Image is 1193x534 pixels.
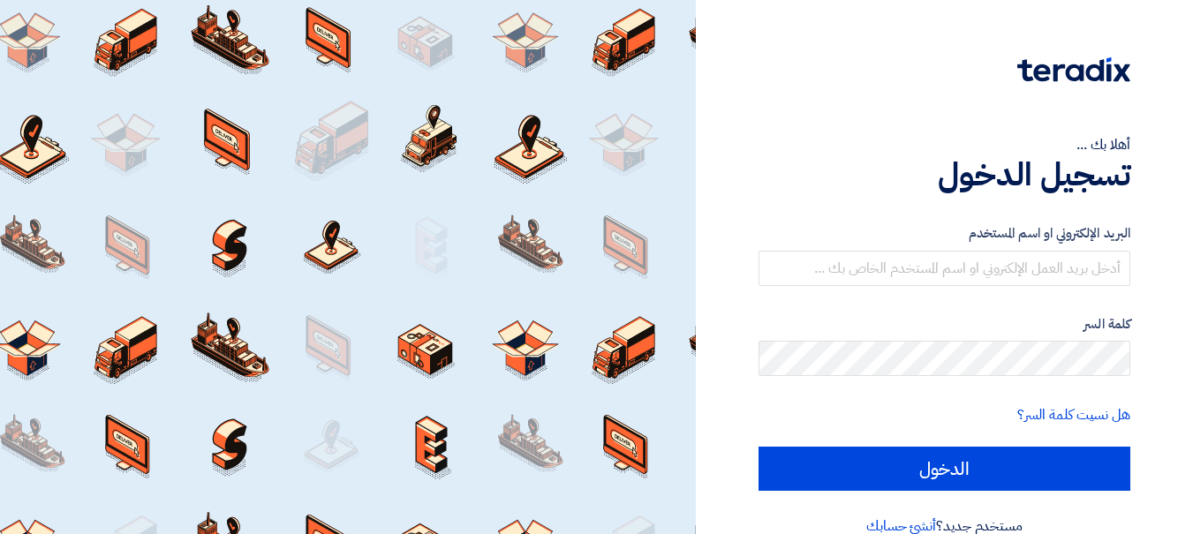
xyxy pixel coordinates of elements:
label: كلمة السر [759,314,1130,335]
input: الدخول [759,447,1130,491]
h1: تسجيل الدخول [759,155,1130,194]
input: أدخل بريد العمل الإلكتروني او اسم المستخدم الخاص بك ... [759,251,1130,286]
a: هل نسيت كلمة السر؟ [1017,404,1130,425]
div: أهلا بك ... [759,134,1130,155]
label: البريد الإلكتروني او اسم المستخدم [759,223,1130,244]
img: Teradix logo [1017,57,1130,82]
